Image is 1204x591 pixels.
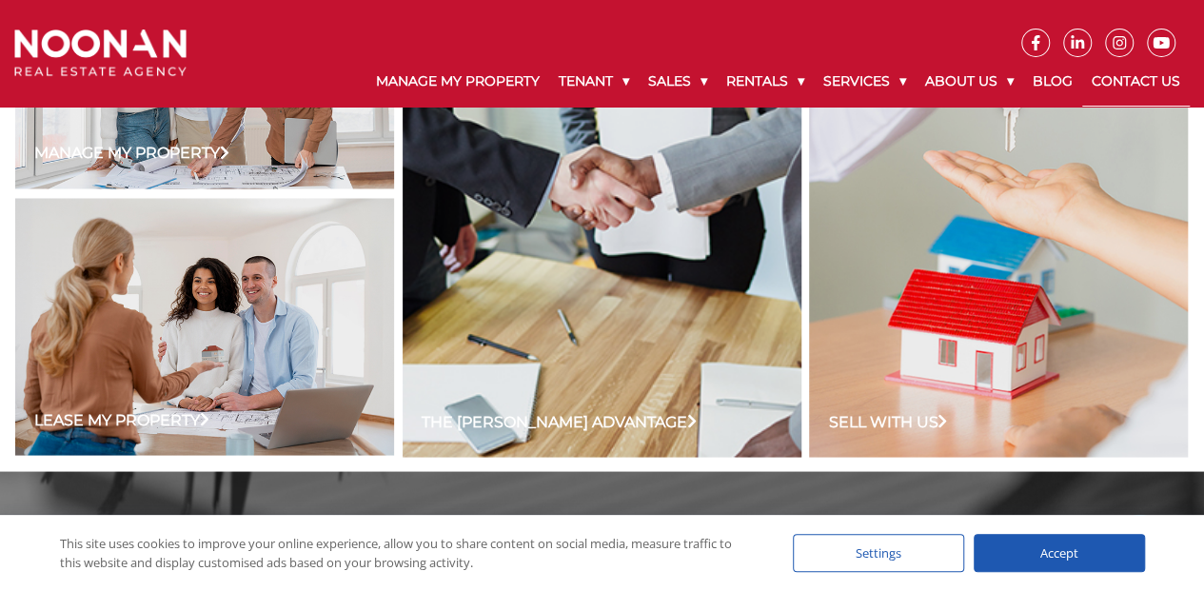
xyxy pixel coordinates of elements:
[422,410,697,433] a: The [PERSON_NAME] Advantage
[1082,57,1190,107] a: Contact Us
[34,408,209,431] a: Lease my Property
[14,30,187,77] img: Noonan Real Estate Agency
[828,410,947,433] a: Sell with us
[639,57,717,106] a: Sales
[366,57,549,106] a: Manage My Property
[793,534,964,572] div: Settings
[34,142,229,165] a: Manage my Property
[814,57,916,106] a: Services
[549,57,639,106] a: Tenant
[1023,57,1082,106] a: Blog
[974,534,1145,572] div: Accept
[60,534,755,572] div: This site uses cookies to improve your online experience, allow you to share content on social me...
[717,57,814,106] a: Rentals
[916,57,1023,106] a: About Us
